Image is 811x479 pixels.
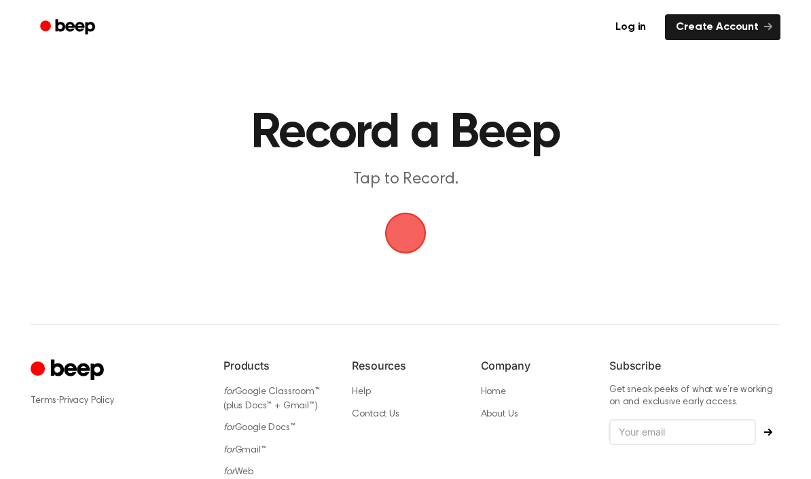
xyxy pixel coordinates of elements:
[147,168,664,191] p: Tap to Record.
[481,410,518,419] a: About Us
[605,14,657,40] a: Log in
[147,109,664,158] h1: Record a Beep
[31,14,107,41] a: Beep
[223,357,330,374] h6: Products
[223,387,235,397] i: for
[59,396,114,406] a: Privacy Policy
[223,423,235,433] i: for
[223,387,320,411] a: forGoogle Classroom™ (plus Docs™ + Gmail™)
[481,357,588,374] h6: Company
[385,213,426,253] img: Beep Logo
[223,423,295,433] a: forGoogle Docs™
[352,410,399,419] a: Contact Us
[31,393,202,408] div: ·
[31,396,56,406] a: Terms
[223,467,235,477] i: for
[352,357,458,374] h6: Resources
[756,428,780,436] button: Subscribe
[223,467,253,477] a: forWeb
[665,14,780,40] a: Create Account
[609,419,756,445] input: Your email
[223,446,235,455] i: for
[352,387,370,397] a: Help
[481,387,506,397] a: Home
[609,385,780,408] p: Get sneak peeks of what we’re working on and exclusive early access.
[223,446,266,455] a: forGmail™
[609,357,780,374] h6: Subscribe
[31,357,107,384] a: Cruip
